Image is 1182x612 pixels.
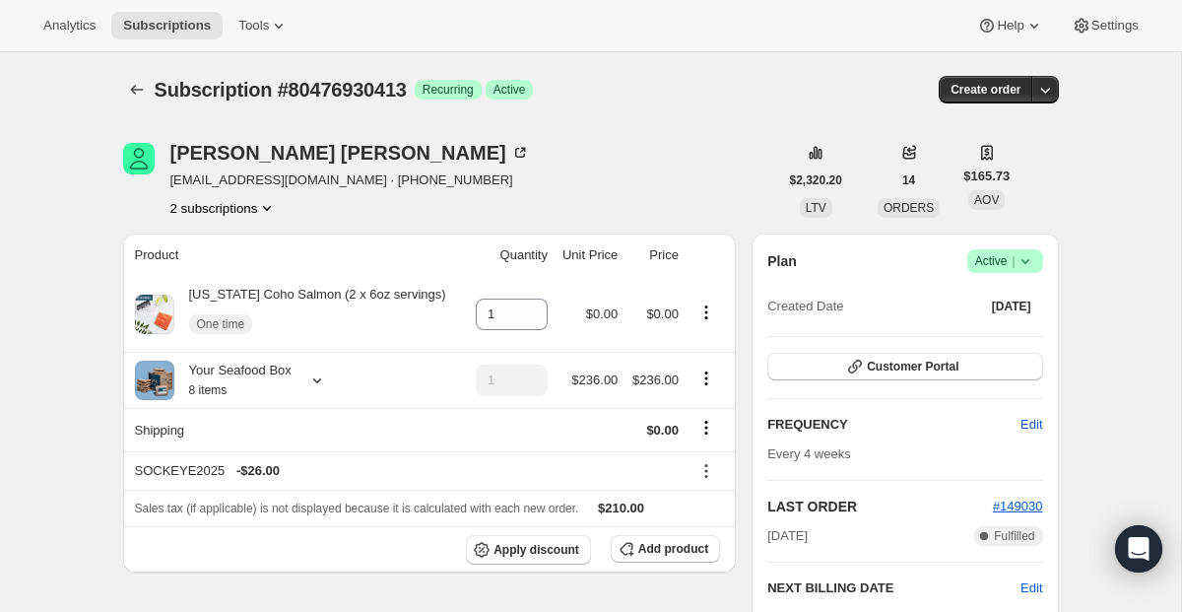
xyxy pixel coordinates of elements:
[767,497,993,516] h2: LAST ORDER
[993,499,1043,513] a: #149030
[1020,578,1042,598] button: Edit
[646,423,679,438] span: $0.00
[1009,409,1054,441] button: Edit
[598,501,644,515] span: $210.00
[586,306,619,321] span: $0.00
[963,167,1010,186] span: $165.73
[767,526,808,546] span: [DATE]
[135,295,174,334] img: product img
[123,76,151,103] button: Subscriptions
[806,201,826,215] span: LTV
[997,18,1023,34] span: Help
[227,12,300,39] button: Tools
[638,541,708,557] span: Add product
[1060,12,1150,39] button: Settings
[123,234,467,277] th: Product
[767,353,1042,380] button: Customer Portal
[197,316,245,332] span: One time
[767,446,851,461] span: Every 4 weeks
[992,299,1031,314] span: [DATE]
[1091,18,1139,34] span: Settings
[123,18,211,34] span: Subscriptions
[690,417,722,439] button: Shipping actions
[493,542,579,558] span: Apply discount
[170,198,278,218] button: Product actions
[767,251,797,271] h2: Plan
[965,12,1055,39] button: Help
[993,497,1043,516] button: #149030
[1115,525,1162,573] div: Open Intercom Messenger
[690,302,722,323] button: Product actions
[1012,253,1015,269] span: |
[974,193,999,207] span: AOV
[624,234,685,277] th: Price
[466,234,554,277] th: Quantity
[767,297,843,316] span: Created Date
[994,528,1034,544] span: Fulfilled
[170,170,530,190] span: [EMAIL_ADDRESS][DOMAIN_NAME] · [PHONE_NUMBER]
[123,143,155,174] span: Greg Olwell
[174,361,292,400] div: Your Seafood Box
[890,167,927,194] button: 14
[123,408,467,451] th: Shipping
[884,201,934,215] span: ORDERS
[493,82,526,98] span: Active
[135,461,679,481] div: SOCKEYE2025
[951,82,1020,98] span: Create order
[423,82,474,98] span: Recurring
[975,251,1035,271] span: Active
[170,143,530,163] div: [PERSON_NAME] [PERSON_NAME]
[32,12,107,39] button: Analytics
[155,79,407,101] span: Subscription #80476930413
[767,578,1020,598] h2: NEXT BILLING DATE
[867,359,958,374] span: Customer Portal
[980,293,1043,320] button: [DATE]
[767,415,1020,435] h2: FREQUENCY
[690,368,722,389] button: Product actions
[571,373,618,387] span: $236.00
[1020,415,1042,435] span: Edit
[135,361,174,400] img: product img
[111,12,223,39] button: Subscriptions
[238,18,269,34] span: Tools
[611,535,720,563] button: Add product
[939,76,1032,103] button: Create order
[790,172,842,188] span: $2,320.20
[466,535,591,565] button: Apply discount
[43,18,96,34] span: Analytics
[236,461,280,481] span: - $26.00
[778,167,854,194] button: $2,320.20
[174,285,446,344] div: [US_STATE] Coho Salmon (2 x 6oz servings)
[189,383,228,397] small: 8 items
[632,373,679,387] span: $236.00
[902,172,915,188] span: 14
[554,234,624,277] th: Unit Price
[135,502,579,515] span: Sales tax (if applicable) is not displayed because it is calculated with each new order.
[646,306,679,321] span: $0.00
